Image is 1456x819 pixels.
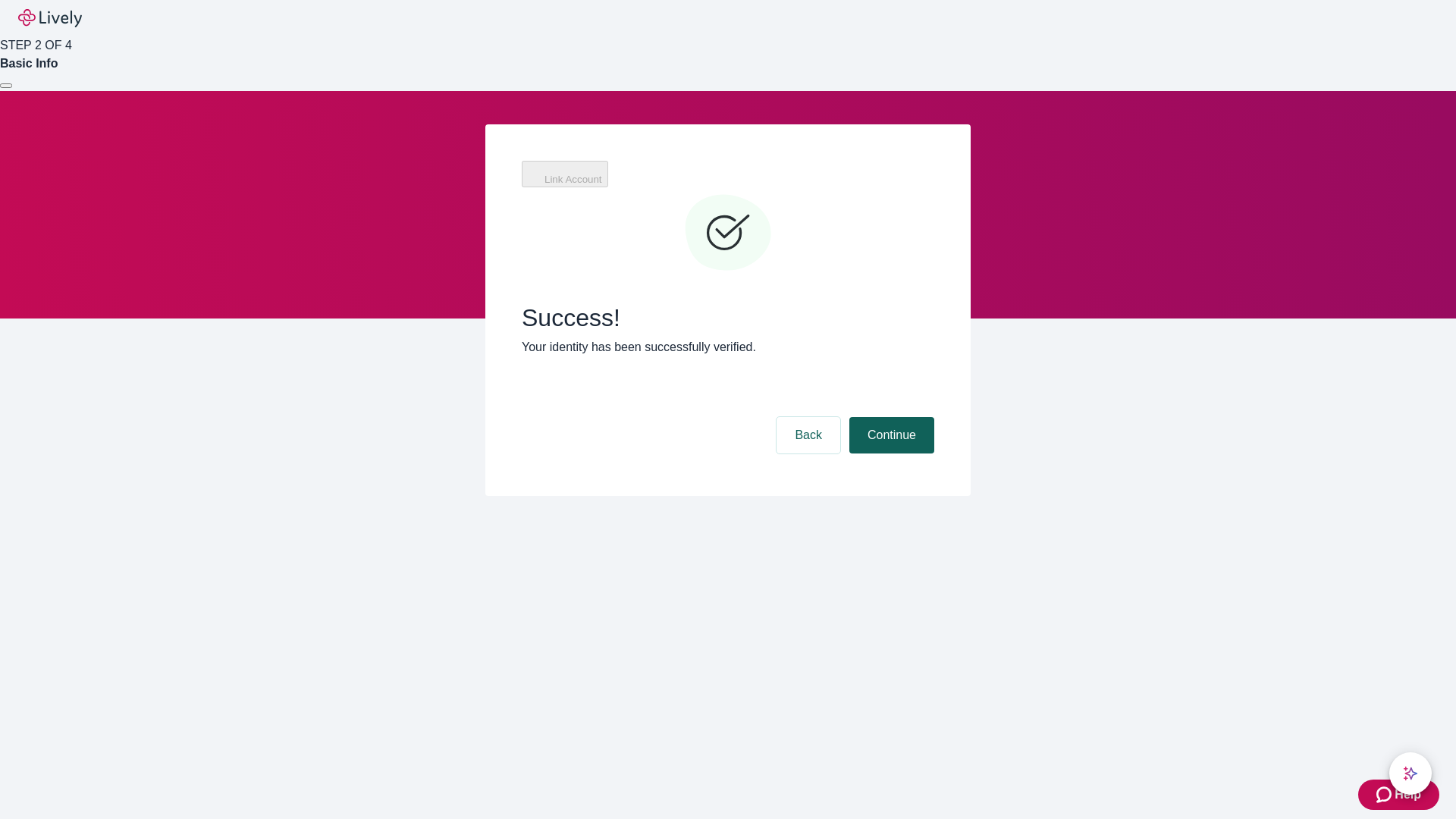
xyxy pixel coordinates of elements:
[1395,786,1421,804] span: Help
[18,9,82,27] img: Lively
[682,188,773,279] svg: Checkmark icon
[1376,786,1395,804] svg: Zendesk support icon
[522,161,608,187] button: Link Account
[1358,780,1439,810] button: Zendesk support iconHelp
[1389,752,1432,795] button: chat
[849,417,934,453] button: Continue
[522,338,934,356] p: Your identity has been successfully verified.
[522,303,934,332] span: Success!
[1403,766,1418,781] svg: Lively AI Assistant
[777,417,840,453] button: Back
